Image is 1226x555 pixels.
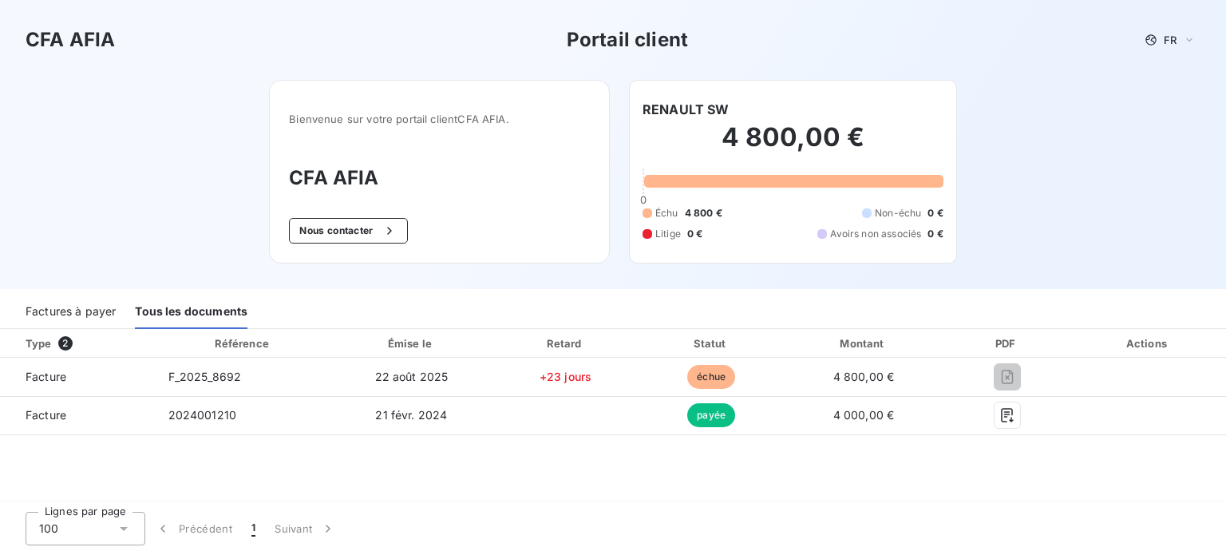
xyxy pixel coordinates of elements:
div: Retard [495,335,636,351]
button: Suivant [265,512,346,545]
span: 0 € [927,227,943,241]
h2: 4 800,00 € [643,121,943,169]
span: 22 août 2025 [375,370,449,383]
span: +23 jours [540,370,591,383]
span: FR [1164,34,1177,46]
button: Précédent [145,512,242,545]
span: Avoirs non associés [830,227,921,241]
button: 1 [242,512,265,545]
span: 0 € [687,227,702,241]
div: Référence [215,337,269,350]
h3: CFA AFIA [26,26,115,54]
div: Factures à payer [26,295,116,329]
h3: Portail client [567,26,688,54]
span: 4 800 € [685,206,722,220]
span: échue [687,365,735,389]
h3: CFA AFIA [289,164,590,192]
div: PDF [947,335,1066,351]
span: 4 800,00 € [833,370,895,383]
span: Litige [655,227,681,241]
span: F_2025_8692 [168,370,242,383]
span: 0 € [927,206,943,220]
div: Type [16,335,152,351]
span: 21 févr. 2024 [375,408,447,422]
span: 1 [251,521,255,537]
span: Bienvenue sur votre portail client CFA AFIA . [289,113,590,125]
span: Échu [655,206,678,220]
span: Facture [13,369,143,385]
span: Non-échu [875,206,921,220]
div: Montant [786,335,940,351]
span: 100 [39,521,58,537]
button: Nous contacter [289,218,407,244]
span: 0 [640,193,647,206]
div: Statut [643,335,781,351]
div: Tous les documents [135,295,247,329]
span: 2024001210 [168,408,237,422]
h6: RENAULT SW [643,100,730,119]
div: Émise le [334,335,488,351]
span: 4 000,00 € [833,408,895,422]
span: payée [687,403,735,427]
div: Actions [1074,335,1223,351]
span: 2 [58,336,73,351]
span: Facture [13,407,143,423]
